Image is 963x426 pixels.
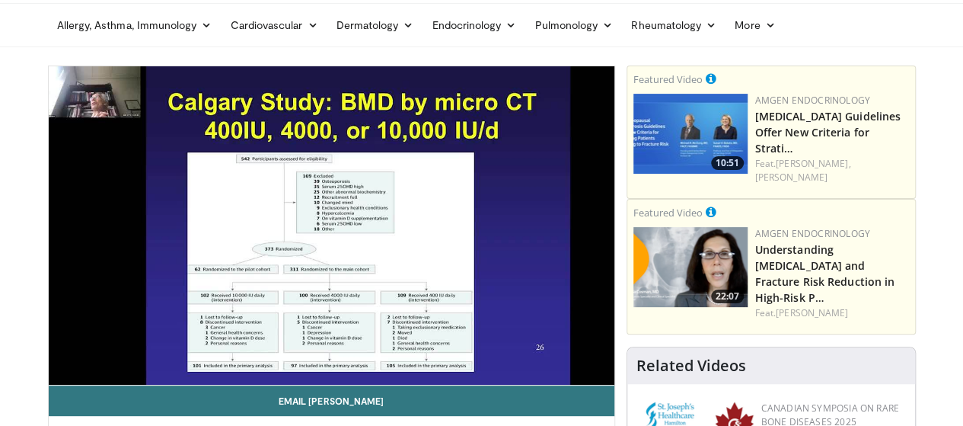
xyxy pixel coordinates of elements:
a: Endocrinology [423,10,525,40]
h4: Related Videos [636,357,746,375]
video-js: Video Player [49,66,614,386]
div: Feat. [755,306,909,320]
img: c9a25db3-4db0-49e1-a46f-17b5c91d58a1.png.150x105_q85_crop-smart_upscale.png [633,227,748,307]
a: Understanding [MEDICAL_DATA] and Fracture Risk Reduction in High-Risk P… [755,242,895,305]
a: [PERSON_NAME] [776,306,848,319]
a: Dermatology [327,10,423,40]
a: 22:07 [633,227,748,307]
span: 10:51 [711,156,744,170]
a: [MEDICAL_DATA] Guidelines Offer New Criteria for Strati… [755,109,901,155]
small: Featured Video [633,72,703,86]
a: Amgen Endocrinology [755,94,870,107]
a: Email [PERSON_NAME] [49,386,614,416]
a: Amgen Endocrinology [755,227,870,240]
a: Rheumatology [622,10,725,40]
span: 22:07 [711,290,744,303]
a: Pulmonology [525,10,622,40]
a: 10:51 [633,94,748,174]
a: [PERSON_NAME], [776,157,850,170]
a: Cardiovascular [221,10,327,40]
img: 7b525459-078d-43af-84f9-5c25155c8fbb.png.150x105_q85_crop-smart_upscale.jpg [633,94,748,174]
a: [PERSON_NAME] [755,171,827,184]
a: More [725,10,784,40]
div: Feat. [755,157,909,184]
small: Featured Video [633,206,703,219]
a: Allergy, Asthma, Immunology [48,10,222,40]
